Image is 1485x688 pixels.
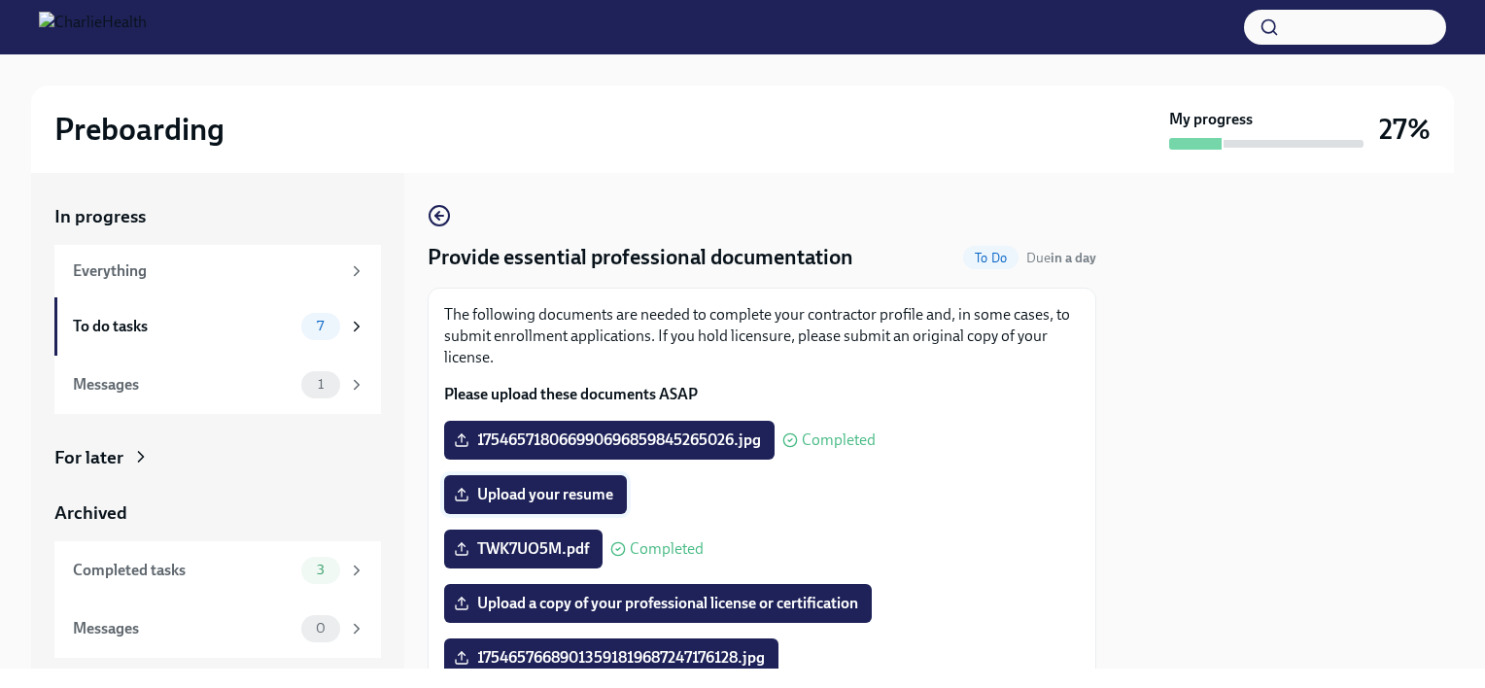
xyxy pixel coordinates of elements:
label: 175465718066990696859845265026.jpg [444,421,775,460]
span: Due [1026,250,1096,266]
h3: 27% [1379,112,1431,147]
span: To Do [963,251,1019,265]
label: TWK7UO5M.pdf [444,530,603,568]
div: To do tasks [73,316,294,337]
div: Messages [73,618,294,639]
a: Messages0 [54,600,381,658]
span: Upload your resume [458,485,613,504]
div: Messages [73,374,294,396]
span: Completed [630,541,704,557]
span: 7 [305,319,335,333]
label: 17546576689013591819687247176128.jpg [444,638,778,677]
a: Archived [54,500,381,526]
label: Upload your resume [444,475,627,514]
div: For later [54,445,123,470]
span: August 12th, 2025 08:00 [1026,249,1096,267]
div: Completed tasks [73,560,294,581]
a: Everything [54,245,381,297]
p: The following documents are needed to complete your contractor profile and, in some cases, to sub... [444,304,1080,368]
label: Upload a copy of your professional license or certification [444,584,872,623]
strong: Please upload these documents ASAP [444,385,698,403]
span: 17546576689013591819687247176128.jpg [458,648,765,668]
span: 1 [306,377,335,392]
a: Completed tasks3 [54,541,381,600]
span: 175465718066990696859845265026.jpg [458,430,761,450]
div: Everything [73,260,340,282]
a: Messages1 [54,356,381,414]
span: Completed [802,432,876,448]
span: 0 [304,621,337,636]
h2: Preboarding [54,110,224,149]
a: To do tasks7 [54,297,381,356]
span: Upload a copy of your professional license or certification [458,594,858,613]
span: 3 [305,563,336,577]
h4: Provide essential professional documentation [428,243,853,272]
span: TWK7UO5M.pdf [458,539,589,559]
a: For later [54,445,381,470]
strong: My progress [1169,109,1253,130]
strong: in a day [1051,250,1096,266]
a: In progress [54,204,381,229]
img: CharlieHealth [39,12,147,43]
